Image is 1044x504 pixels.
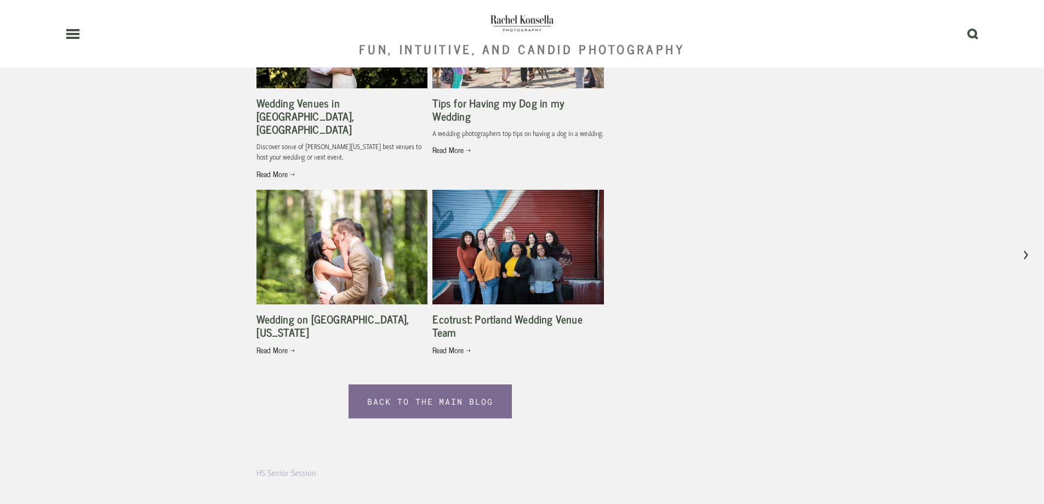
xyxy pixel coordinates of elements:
a: Back to the Main Blog [349,384,512,418]
a: Tips for Having my Dog in my Wedding [432,94,564,125]
a: Read More → [256,168,428,179]
a: Wedding on Vashon Island, Washington [256,190,428,304]
a: Read More → [256,344,428,355]
a: Wedding Venues in [GEOGRAPHIC_DATA], [GEOGRAPHIC_DATA] [256,94,355,138]
img: Ecotrust: Portland Wedding Venue Team [432,190,604,304]
a: Wedding on [GEOGRAPHIC_DATA], [US_STATE] [256,310,409,341]
a: Ecotrust: Portland Wedding Venue Team [432,310,582,341]
a: Read More → [432,144,604,155]
div: Fun, Intuitive, and Candid Photography [359,43,685,55]
img: Wedding on Vashon Island, Washington [256,190,428,305]
p: A wedding photographers top tips on having a dog in a wedding. [432,128,604,139]
a: Read More → [432,344,604,355]
img: PNW Wedding Photographer | Rachel Konsella [489,12,555,33]
p: Discover some of [PERSON_NAME][US_STATE] best venues to host your wedding or next event. [256,141,428,163]
a: HS Senior Session [256,467,316,478]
